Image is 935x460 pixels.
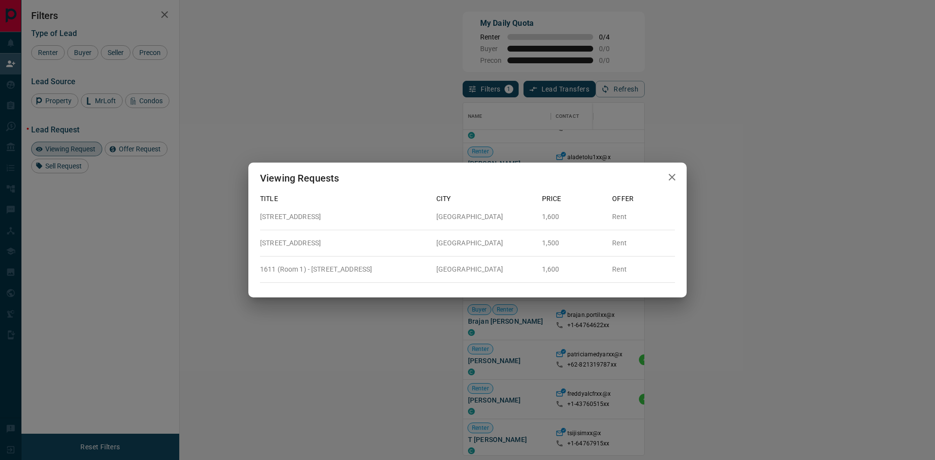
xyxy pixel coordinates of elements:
[542,212,605,222] p: 1,600
[248,163,351,194] h2: Viewing Requests
[436,238,534,248] p: [GEOGRAPHIC_DATA]
[612,264,675,275] p: Rent
[260,212,429,222] p: [STREET_ADDRESS]
[260,194,429,204] p: Title
[542,238,605,248] p: 1,500
[542,194,605,204] p: Price
[260,238,429,248] p: [STREET_ADDRESS]
[612,194,675,204] p: Offer
[436,194,534,204] p: City
[612,212,675,222] p: Rent
[542,264,605,275] p: 1,600
[436,212,534,222] p: [GEOGRAPHIC_DATA]
[436,264,534,275] p: [GEOGRAPHIC_DATA]
[612,238,675,248] p: Rent
[260,264,429,275] p: 1611 (Room 1) - [STREET_ADDRESS]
